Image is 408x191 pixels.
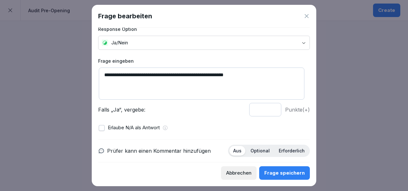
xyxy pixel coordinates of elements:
[98,11,152,21] h1: Frage bearbeiten
[233,148,242,154] p: Aus
[108,124,160,132] p: Erlaube N/A als Antwort
[279,148,305,154] p: Erforderlich
[98,58,310,64] label: Frage eingeben
[264,169,305,177] div: Frage speichern
[285,106,310,114] p: Punkte (+)
[226,169,251,177] div: Abbrechen
[251,148,270,154] p: Optional
[259,166,310,180] button: Frage speichern
[98,26,310,32] label: Response Option
[107,147,211,155] p: Prüfer kann einen Kommentar hinzufügen
[221,166,257,180] button: Abbrechen
[98,106,245,114] p: Falls „Ja“, vergebe:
